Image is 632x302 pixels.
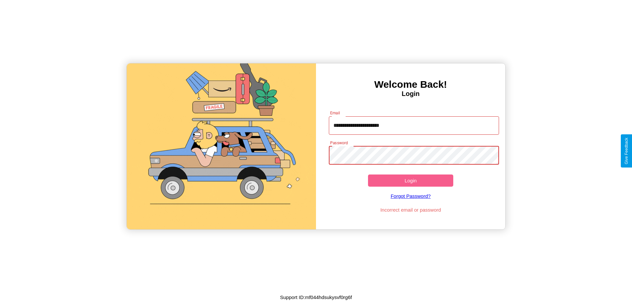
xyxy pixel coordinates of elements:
label: Email [330,110,340,116]
a: Forgot Password? [326,187,496,205]
div: Give Feedback [624,138,629,164]
label: Password [330,140,348,146]
button: Login [368,174,453,187]
p: Incorrect email or password [326,205,496,214]
h4: Login [316,90,505,98]
img: gif [127,63,316,229]
h3: Welcome Back! [316,79,505,90]
p: Support ID: mf044hdsukysvf0rg6f [280,293,352,302]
